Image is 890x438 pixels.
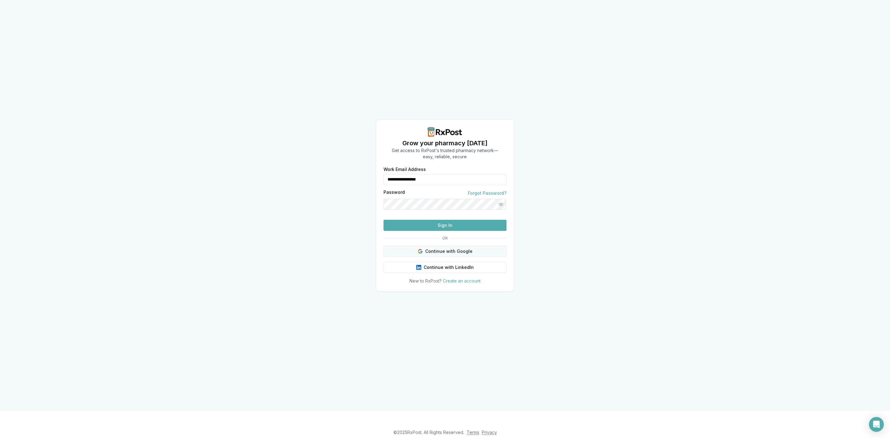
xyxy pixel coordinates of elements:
[416,265,421,270] img: LinkedIn
[467,430,479,435] a: Terms
[384,220,506,231] button: Sign In
[392,139,498,147] h1: Grow your pharmacy [DATE]
[384,167,506,172] label: Work Email Address
[384,262,506,273] button: Continue with LinkedIn
[440,236,450,241] span: OR
[482,430,497,435] a: Privacy
[392,147,498,160] p: Get access to RxPost's trusted pharmacy network— easy, reliable, secure.
[495,199,506,210] button: Show password
[869,417,884,432] div: Open Intercom Messenger
[384,190,405,196] label: Password
[425,127,465,137] img: RxPost Logo
[409,278,442,283] span: New to RxPost?
[418,249,423,254] img: Google
[384,246,506,257] button: Continue with Google
[468,190,506,196] a: Forgot Password?
[443,278,481,283] a: Create an account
